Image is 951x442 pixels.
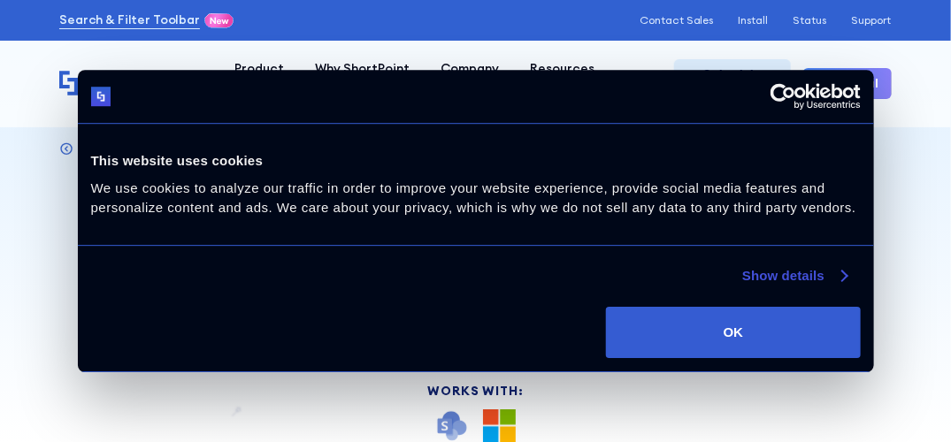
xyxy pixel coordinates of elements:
a: Usercentrics Cookiebot - opens in a new window [706,83,861,110]
div: Resources [530,59,594,78]
a: Why ShortPoint [299,53,425,84]
a: Resources [514,53,610,84]
div: Product [234,59,284,78]
a: Schedule Demo [674,59,791,109]
div: This website uses cookies [91,150,861,171]
a: Back to Elements [59,140,185,156]
iframe: Chat Widget [863,357,951,442]
span: We use cookies to analyze our traffic in order to improve your website experience, provide social... [91,180,856,216]
a: Status [794,14,827,27]
a: Show details [742,265,847,286]
img: SharePoint icon [435,409,468,442]
img: logo [91,87,111,107]
a: Product [219,53,299,84]
a: Company [425,53,514,84]
a: Start Trial [803,68,892,99]
div: Works With: [243,385,708,397]
div: Why ShortPoint [315,59,410,78]
a: Support [852,14,892,27]
img: Microsoft 365 logo [483,409,516,442]
a: Home [59,71,203,97]
a: Search & Filter Toolbar [59,11,200,29]
div: Company [441,59,499,78]
a: Contact Sales [640,14,714,27]
button: OK [606,307,860,358]
a: Install [739,14,769,27]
